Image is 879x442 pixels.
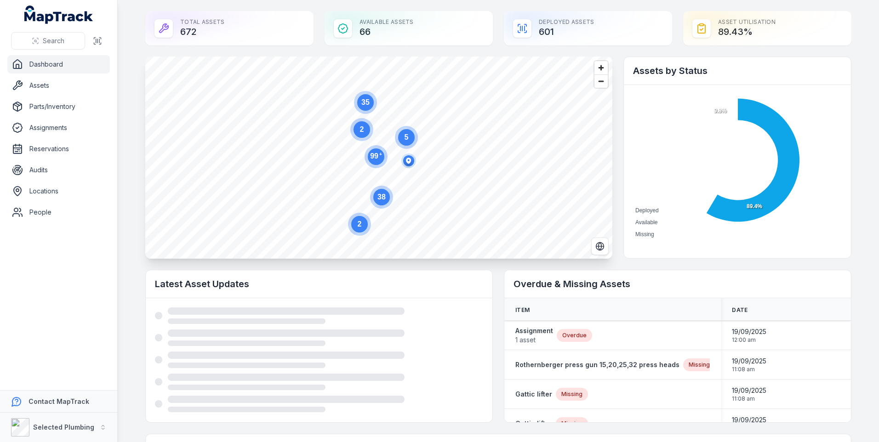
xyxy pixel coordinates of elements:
time: 19/09/2025, 11:08:28 am [732,386,766,402]
div: Missing [556,388,588,401]
span: 1 asset [515,335,553,345]
span: Search [43,36,64,45]
span: Deployed [635,207,659,214]
strong: Selected Plumbing [33,423,94,431]
span: 12:00 am [732,336,766,344]
span: Available [635,219,657,226]
text: 99 [370,152,382,160]
strong: Assignment [515,326,553,335]
time: 19/09/2025, 11:08:28 am [732,415,766,432]
text: 2 [358,220,362,228]
time: 19/09/2025, 12:00:00 am [732,327,766,344]
div: Missing [556,417,588,430]
a: Locations [7,182,110,200]
h2: Latest Asset Updates [155,278,483,290]
h2: Overdue & Missing Assets [514,278,842,290]
span: Item [515,306,530,314]
a: Parts/Inventory [7,97,110,116]
a: People [7,203,110,221]
span: Date [732,306,748,314]
text: 38 [377,193,386,201]
a: Assignment1 asset [515,326,553,345]
div: Missing [683,358,715,371]
span: 11:08 am [732,395,766,402]
a: Gattic lifter [515,390,552,399]
span: 19/09/2025 [732,327,766,336]
text: 2 [360,125,364,133]
span: 11:08 am [732,366,766,373]
button: Search [11,32,85,50]
time: 19/09/2025, 11:08:28 am [732,357,766,373]
a: Dashboard [7,55,110,74]
span: Missing [635,231,654,238]
a: Audits [7,161,110,179]
a: Reservations [7,140,110,158]
canvas: Map [145,57,612,259]
span: 19/09/2025 [732,415,766,425]
tspan: + [379,152,382,157]
button: Switch to Satellite View [591,238,609,255]
text: 35 [361,98,370,106]
h2: Assets by Status [633,64,842,77]
a: Rothernberger press gun 15,20,25,32 press heads [515,360,679,369]
div: Overdue [557,329,592,342]
span: 19/09/2025 [732,386,766,395]
a: Assets [7,76,110,95]
a: MapTrack [24,6,93,24]
a: Assignments [7,119,110,137]
strong: Contact MapTrack [29,397,89,405]
span: 19/09/2025 [732,357,766,366]
button: Zoom in [594,61,608,74]
text: 5 [405,133,409,141]
button: Zoom out [594,74,608,88]
a: Gattic lifter [515,419,552,428]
